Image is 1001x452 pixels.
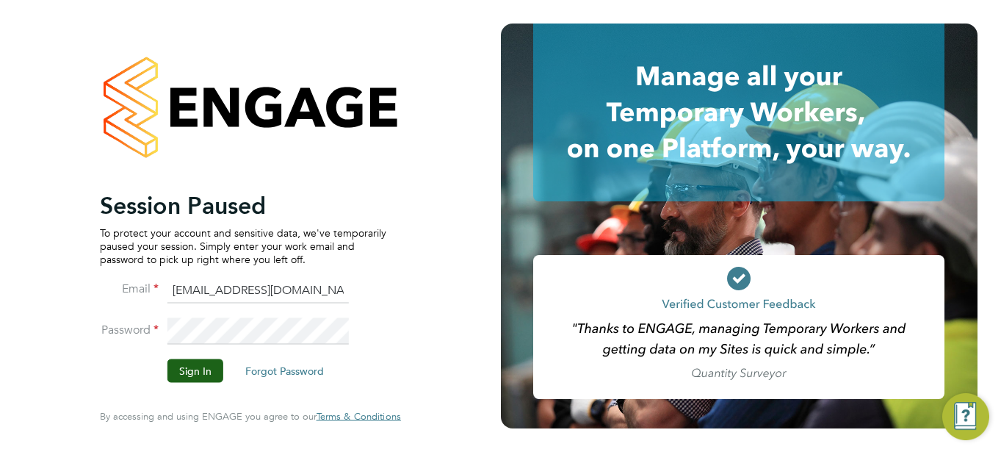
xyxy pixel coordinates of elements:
[167,359,223,383] button: Sign In
[234,359,336,383] button: Forgot Password
[167,277,349,304] input: Enter your work email...
[100,410,401,423] span: By accessing and using ENGAGE you agree to our
[100,281,159,297] label: Email
[317,410,401,423] span: Terms & Conditions
[100,226,386,266] p: To protect your account and sensitive data, we've temporarily paused your session. Simply enter y...
[100,323,159,338] label: Password
[317,411,401,423] a: Terms & Conditions
[942,393,989,440] button: Engage Resource Center
[100,190,386,220] h2: Session Paused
